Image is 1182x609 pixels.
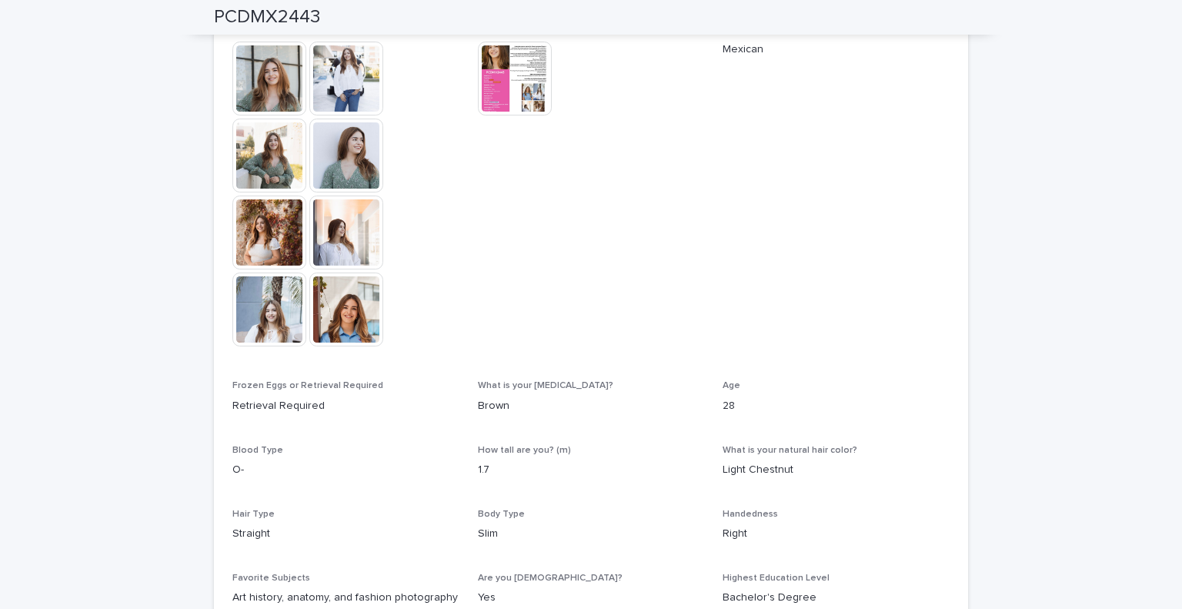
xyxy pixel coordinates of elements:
p: Straight [232,526,459,542]
p: Light Chestnut [723,462,950,478]
p: Mexican [723,42,950,58]
span: Highest Education Level [723,574,830,583]
span: Favorite Subjects [232,574,310,583]
p: Bachelor's Degree [723,590,950,606]
span: What is your natural hair color? [723,446,857,455]
span: What is your [MEDICAL_DATA]? [478,381,613,390]
span: Handedness [723,510,778,519]
span: How tall are you? (m) [478,446,571,455]
p: Art history, anatomy, and fashion photography [232,590,459,606]
h2: PCDMX2443 [214,6,320,28]
span: Blood Type [232,446,283,455]
p: 1.7 [478,462,705,478]
span: Hair Type [232,510,275,519]
p: Slim [478,526,705,542]
p: Yes [478,590,705,606]
span: Are you [DEMOGRAPHIC_DATA]? [478,574,623,583]
p: O- [232,462,459,478]
p: Brown [478,398,705,414]
span: Frozen Eggs or Retrieval Required [232,381,383,390]
p: Right [723,526,950,542]
p: Retrieval Required [232,398,459,414]
span: Age [723,381,740,390]
p: 28 [723,398,950,414]
span: Body Type [478,510,525,519]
